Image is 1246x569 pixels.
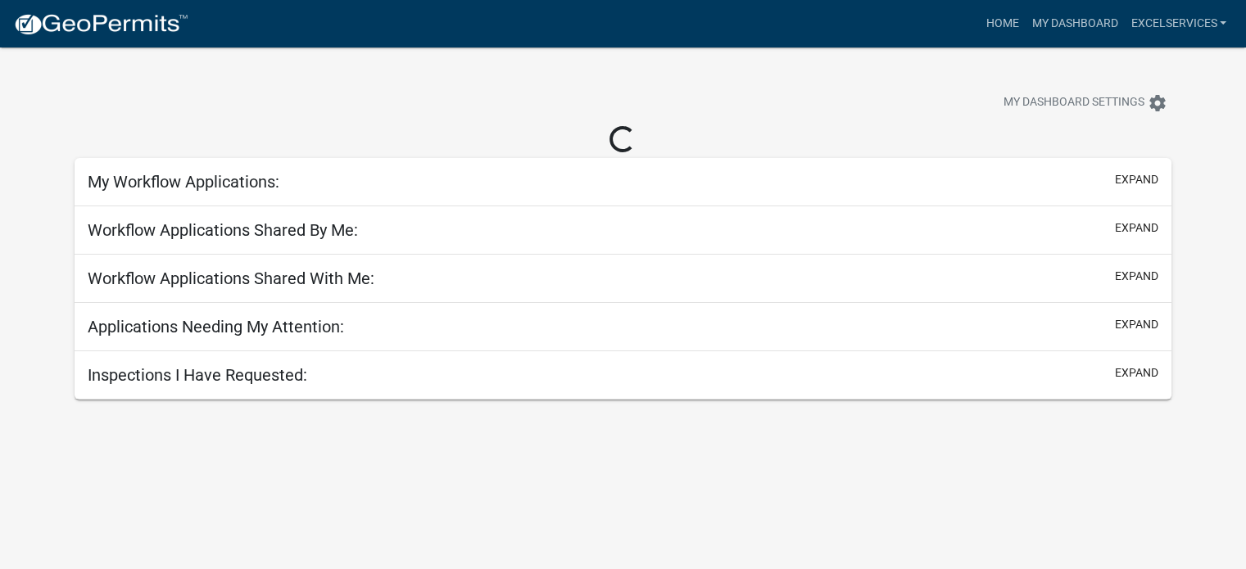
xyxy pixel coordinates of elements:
[1115,171,1158,188] button: expand
[1025,8,1124,39] a: My Dashboard
[88,365,307,385] h5: Inspections I Have Requested:
[1115,268,1158,285] button: expand
[88,220,358,240] h5: Workflow Applications Shared By Me:
[1115,316,1158,333] button: expand
[1115,364,1158,382] button: expand
[88,172,279,192] h5: My Workflow Applications:
[990,87,1180,119] button: My Dashboard Settingssettings
[1148,93,1167,113] i: settings
[88,317,344,336] h5: Applications Needing My Attention:
[1004,93,1144,113] span: My Dashboard Settings
[88,269,374,288] h5: Workflow Applications Shared With Me:
[979,8,1025,39] a: Home
[1124,8,1233,39] a: excelservices
[1115,219,1158,237] button: expand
